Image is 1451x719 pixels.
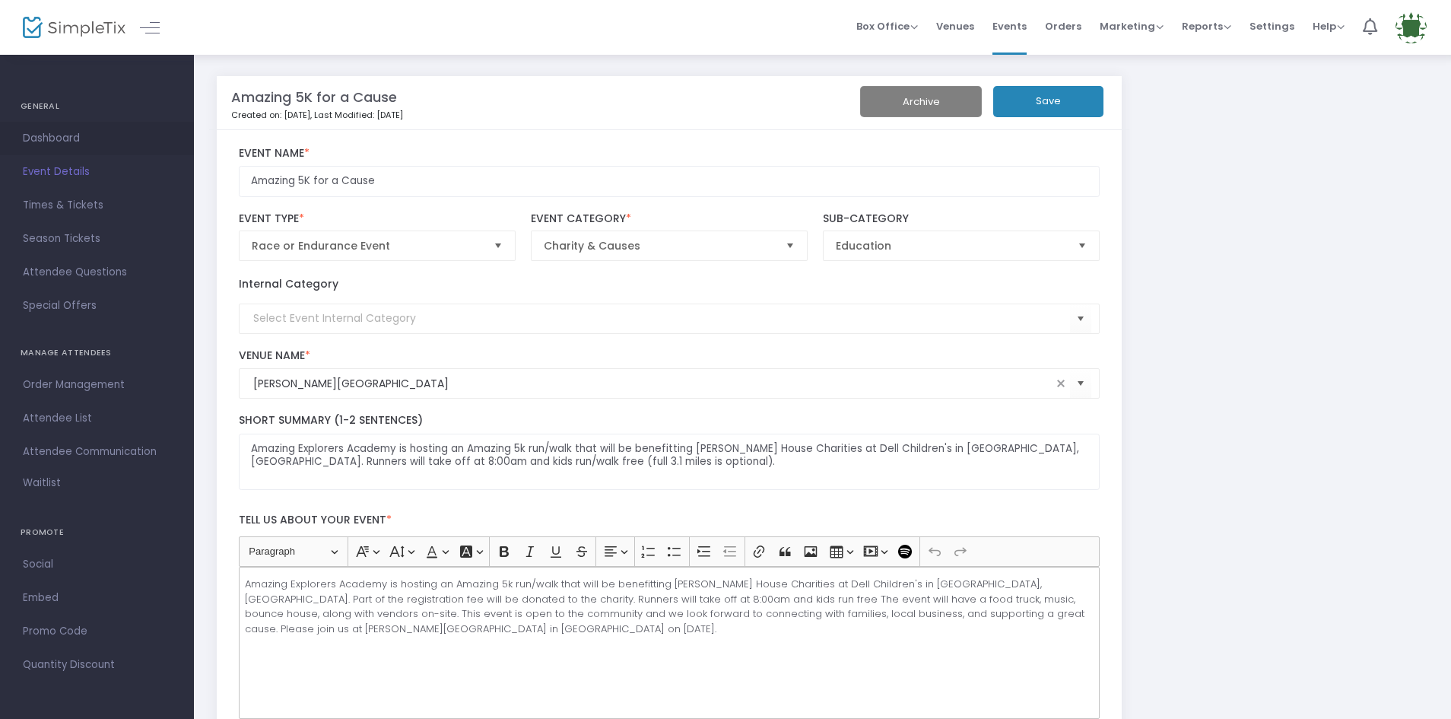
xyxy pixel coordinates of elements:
[1249,7,1294,46] span: Settings
[23,442,171,462] span: Attendee Communication
[779,231,801,260] button: Select
[23,622,171,641] span: Promo Code
[21,517,173,548] h4: PROMOTE
[1072,231,1093,260] button: Select
[823,212,1100,226] label: Sub-Category
[253,310,1071,326] input: Select Event Internal Category
[23,476,61,491] span: Waitlist
[487,231,509,260] button: Select
[23,555,171,574] span: Social
[239,147,1100,161] label: Event Name
[23,588,171,608] span: Embed
[1070,368,1091,399] button: Select
[239,166,1100,197] input: Enter Event Name
[239,349,1100,363] label: Venue Name
[23,655,171,675] span: Quantity Discount
[23,129,171,148] span: Dashboard
[252,238,482,253] span: Race or Endurance Event
[936,7,974,46] span: Venues
[836,238,1066,253] span: Education
[993,86,1103,117] button: Save
[253,376,1053,392] input: Select Venue
[1100,19,1164,33] span: Marketing
[23,409,171,428] span: Attendee List
[544,238,774,253] span: Charity & Causes
[239,212,516,226] label: Event Type
[1070,303,1091,334] button: Select
[23,262,171,282] span: Attendee Questions
[531,212,808,226] label: Event Category
[1045,7,1081,46] span: Orders
[1052,374,1070,393] span: clear
[242,540,344,564] button: Paragraph
[249,542,328,561] span: Paragraph
[992,7,1027,46] span: Events
[231,109,815,122] p: Created on: [DATE]
[239,536,1100,567] div: Editor toolbar
[860,86,982,117] button: Archive
[1313,19,1345,33] span: Help
[239,567,1100,719] div: Rich Text Editor, main
[23,196,171,215] span: Times & Tickets
[23,375,171,395] span: Order Management
[23,162,171,182] span: Event Details
[239,412,423,428] span: Short Summary (1-2 Sentences)
[21,91,173,122] h4: GENERAL
[856,19,918,33] span: Box Office
[231,87,397,107] m-panel-title: Amazing 5K for a Cause
[21,338,173,368] h4: MANAGE ATTENDEES
[23,229,171,249] span: Season Tickets
[231,505,1107,536] label: Tell us about your event
[239,276,338,292] label: Internal Category
[245,577,1093,636] p: Amazing Explorers Academy is hosting an Amazing 5k run/walk that will be benefitting [PERSON_NAME...
[310,109,403,121] span: , Last Modified: [DATE]
[1182,19,1231,33] span: Reports
[23,296,171,316] span: Special Offers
